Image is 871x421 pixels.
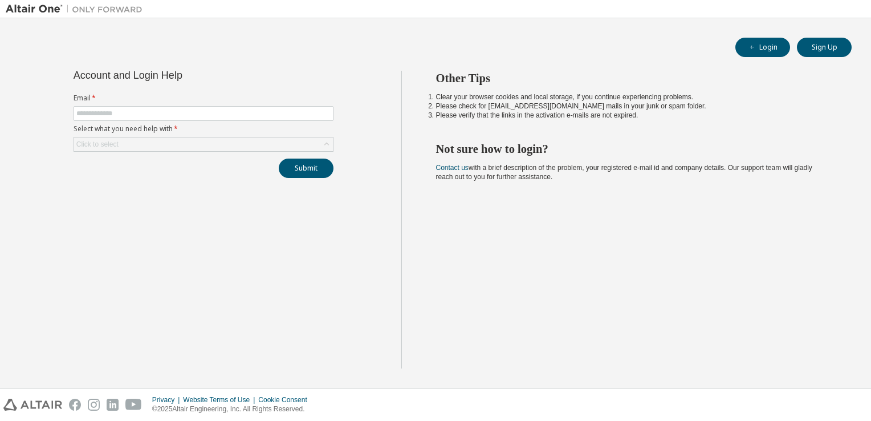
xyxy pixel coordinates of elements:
img: instagram.svg [88,399,100,411]
div: Privacy [152,395,183,404]
img: facebook.svg [69,399,81,411]
li: Please check for [EMAIL_ADDRESS][DOMAIN_NAME] mails in your junk or spam folder. [436,102,832,111]
a: Contact us [436,164,469,172]
div: Cookie Consent [258,395,314,404]
button: Sign Up [797,38,852,57]
button: Login [735,38,790,57]
div: Click to select [74,137,333,151]
img: youtube.svg [125,399,142,411]
p: © 2025 Altair Engineering, Inc. All Rights Reserved. [152,404,314,414]
li: Clear your browser cookies and local storage, if you continue experiencing problems. [436,92,832,102]
img: altair_logo.svg [3,399,62,411]
span: with a brief description of the problem, your registered e-mail id and company details. Our suppo... [436,164,812,181]
h2: Other Tips [436,71,832,86]
li: Please verify that the links in the activation e-mails are not expired. [436,111,832,120]
button: Submit [279,159,333,178]
img: linkedin.svg [107,399,119,411]
div: Website Terms of Use [183,395,258,404]
label: Email [74,94,333,103]
img: Altair One [6,3,148,15]
div: Account and Login Help [74,71,282,80]
div: Click to select [76,140,119,149]
h2: Not sure how to login? [436,141,832,156]
label: Select what you need help with [74,124,333,133]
